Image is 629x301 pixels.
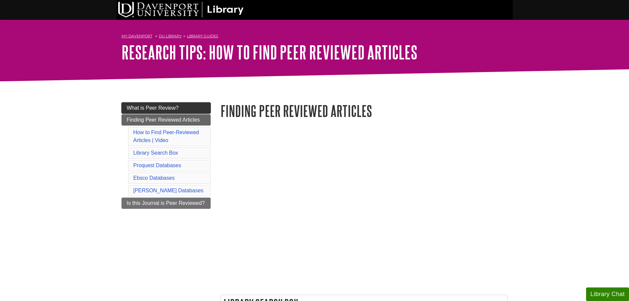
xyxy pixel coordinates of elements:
a: Ebsco Databases [133,175,175,181]
button: Library Chat [586,287,629,301]
div: Guide Page Menu [122,102,211,209]
nav: breadcrumb [122,32,508,42]
span: Is this Journal is Peer Reviewed? [127,200,205,206]
span: What is Peer Review? [127,105,179,111]
a: DU Library [159,34,182,38]
h1: Finding Peer Reviewed Articles [221,102,508,119]
iframe: How to Find Peer-Reviewed Articles [221,134,508,281]
span: Finding Peer Reviewed Articles [127,117,200,123]
a: [PERSON_NAME] Databases [133,188,204,193]
a: Finding Peer Reviewed Articles [122,114,211,126]
a: My Davenport [122,33,152,39]
a: How to Find Peer-Reviewed Articles | Video [133,130,199,143]
a: Is this Journal is Peer Reviewed? [122,198,211,209]
img: DU Library [118,2,244,18]
a: Proquest Databases [133,163,181,168]
a: What is Peer Review? [122,102,211,114]
a: Research Tips: How to Find Peer Reviewed Articles [122,42,417,62]
a: Library Guides [187,34,218,38]
a: Library Search Box [133,150,178,156]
